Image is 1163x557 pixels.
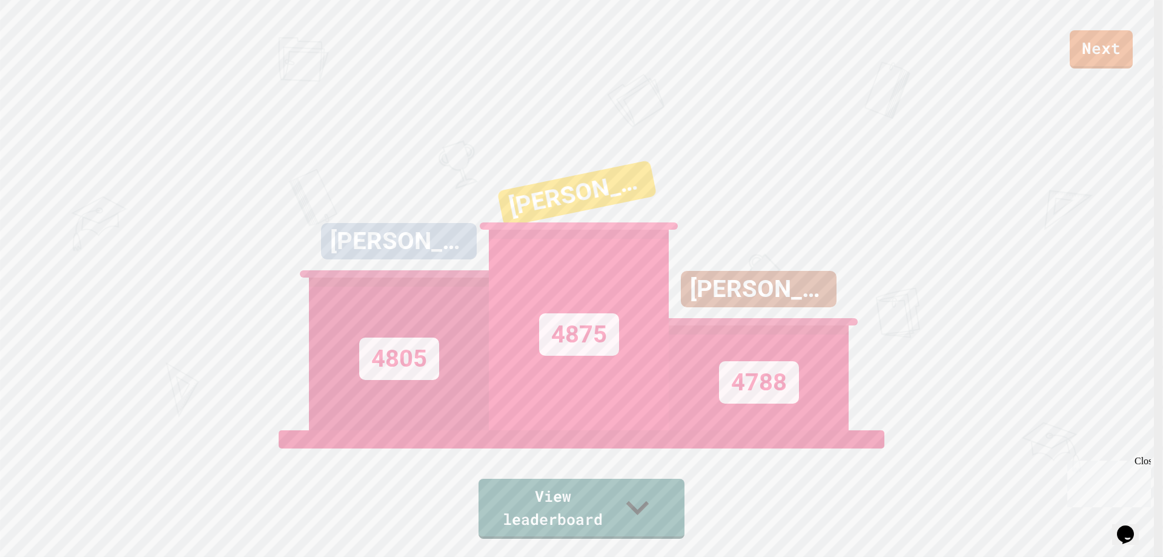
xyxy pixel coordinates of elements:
[359,338,439,380] div: 4805
[539,313,619,356] div: 4875
[681,271,837,307] div: [PERSON_NAME]
[497,160,657,227] div: [PERSON_NAME]
[719,361,799,404] div: 4788
[1112,509,1151,545] iframe: chat widget
[321,223,477,259] div: [PERSON_NAME]
[479,479,684,539] a: View leaderboard
[1062,456,1151,507] iframe: chat widget
[5,5,84,77] div: Chat with us now!Close
[1070,30,1133,68] a: Next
